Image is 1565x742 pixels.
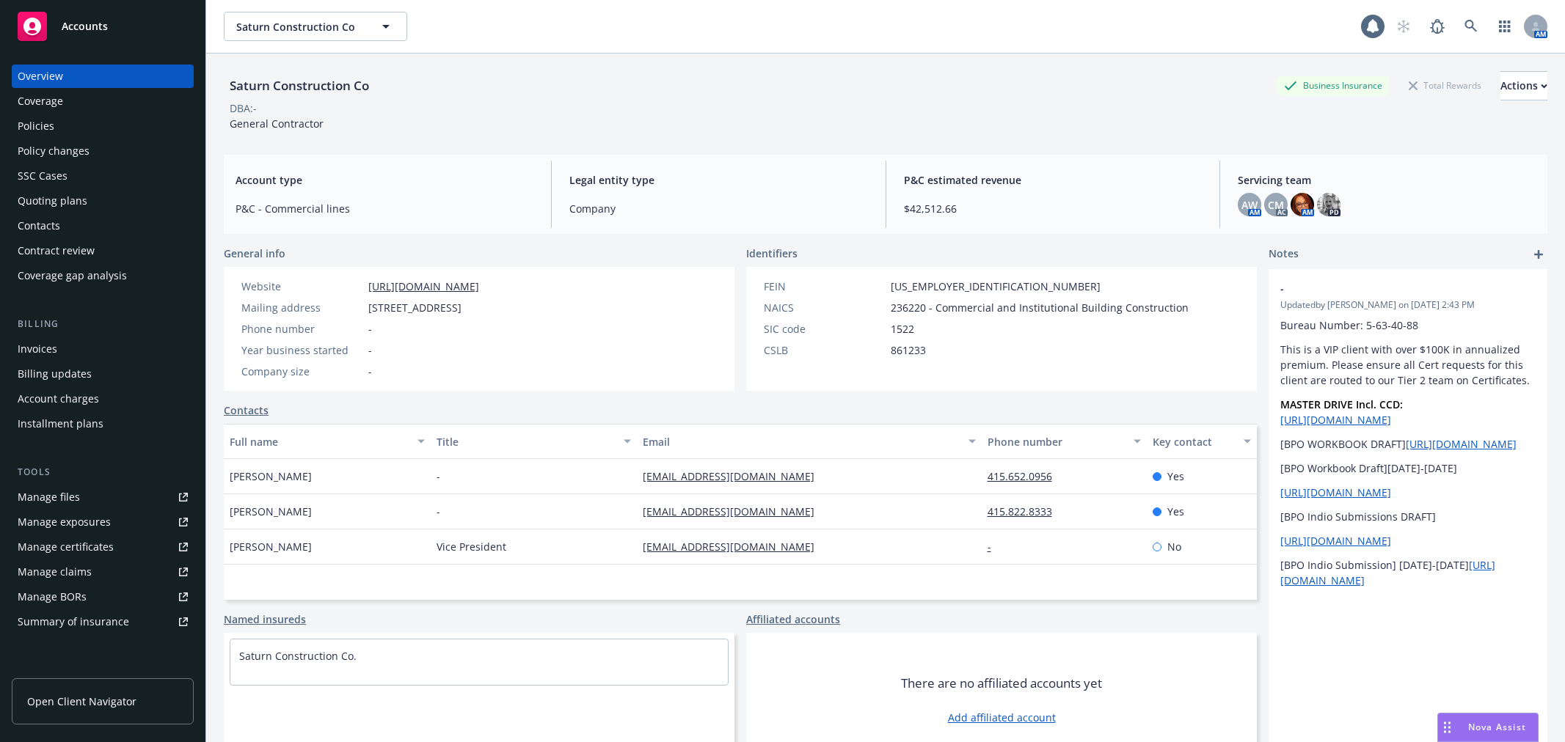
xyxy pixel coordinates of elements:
button: Full name [224,424,431,459]
p: [BPO Indio Submission] [DATE]-[DATE] [1280,557,1536,588]
a: Report a Bug [1423,12,1452,41]
div: Email [643,434,959,449]
p: Bureau Number: 5-63-40-88 [1280,317,1536,333]
span: There are no affiliated accounts yet [901,675,1102,692]
span: General info [224,246,285,261]
div: FEIN [764,279,885,294]
a: 415.652.0956 [988,469,1064,483]
div: Manage exposures [18,510,111,534]
span: Account type [236,172,533,188]
div: Manage certificates [18,535,114,559]
button: Saturn Construction Co [224,12,407,41]
a: Contract review [12,239,194,262]
span: - [368,321,372,337]
div: Installment plans [18,412,103,436]
a: [URL][DOMAIN_NAME] [1280,534,1391,548]
div: Year business started [241,342,362,358]
a: Manage exposures [12,510,194,534]
span: General Contractor [230,117,324,131]
button: Title [431,424,638,459]
a: Coverage gap analysis [12,264,194,287]
span: 236220 - Commercial and Institutional Building Construction [891,300,1189,315]
div: Key contact [1153,434,1235,449]
a: Overview [12,65,194,88]
a: add [1530,246,1547,263]
div: Actions [1500,72,1547,100]
div: Tools [12,465,194,480]
a: - [988,540,1003,554]
div: Title [437,434,616,449]
button: Phone number [982,424,1147,459]
span: - [368,364,372,379]
p: [BPO WORKBOOK DRAFT] [1280,436,1536,452]
a: Contacts [12,214,194,238]
span: Notes [1269,246,1299,263]
p: [BPO Indio Submissions DRAFT] [1280,509,1536,524]
button: Email [637,424,981,459]
img: photo [1291,193,1314,216]
strong: MASTER DRIVE Incl. CCD: [1280,397,1403,411]
span: [PERSON_NAME] [230,539,312,554]
div: Coverage gap analysis [18,264,127,287]
div: Overview [18,65,63,88]
span: Saturn Construction Co [236,19,363,34]
a: [URL][DOMAIN_NAME] [1280,413,1391,427]
span: - [1280,281,1497,296]
div: Policies [18,114,54,138]
a: Accounts [12,6,194,47]
a: Manage claims [12,560,194,584]
span: Identifiers [746,246,798,261]
a: Contacts [224,403,269,418]
span: P&C - Commercial lines [236,201,533,216]
span: $42,512.66 [904,201,1202,216]
div: Analytics hub [12,663,194,677]
div: Contract review [18,239,95,262]
a: Billing updates [12,362,194,386]
span: [STREET_ADDRESS] [368,300,462,315]
span: Yes [1167,469,1184,484]
div: Drag to move [1438,713,1456,741]
span: - [437,469,440,484]
span: Nova Assist [1468,721,1526,733]
div: Manage files [18,485,80,509]
span: P&C estimated revenue [904,172,1202,188]
div: Mailing address [241,300,362,315]
a: Policies [12,114,194,138]
a: Named insureds [224,611,306,627]
span: Legal entity type [569,172,867,188]
span: Open Client Navigator [27,694,136,709]
a: Summary of insurance [12,610,194,633]
span: AW [1241,197,1258,213]
div: Website [241,279,362,294]
span: - [437,504,440,519]
div: SIC code [764,321,885,337]
a: Manage certificates [12,535,194,559]
span: [PERSON_NAME] [230,469,312,484]
a: Manage files [12,485,194,509]
a: [URL][DOMAIN_NAME] [1280,485,1391,499]
a: Account charges [12,387,194,411]
span: Yes [1167,504,1184,519]
a: Start snowing [1389,12,1418,41]
a: Switch app [1490,12,1520,41]
p: [BPO Workbook Draft][DATE]-[DATE] [1280,460,1536,476]
button: Actions [1500,71,1547,100]
span: 1522 [891,321,914,337]
a: [EMAIL_ADDRESS][DOMAIN_NAME] [643,540,826,554]
img: photo [1317,193,1340,216]
span: CM [1268,197,1284,213]
span: Updated by [PERSON_NAME] on [DATE] 2:43 PM [1280,298,1536,312]
div: -Updatedby [PERSON_NAME] on [DATE] 2:43 PMBureau Number: 5-63-40-88This is a VIP client with over... [1269,269,1547,600]
div: Coverage [18,89,63,113]
div: Account charges [18,387,99,411]
div: Manage BORs [18,585,87,609]
span: Servicing team [1238,172,1536,188]
button: Nova Assist [1437,713,1539,742]
a: Add affiliated account [948,710,1056,725]
div: Total Rewards [1401,76,1489,95]
a: Saturn Construction Co. [239,649,357,663]
a: [EMAIL_ADDRESS][DOMAIN_NAME] [643,469,826,483]
div: Business Insurance [1277,76,1390,95]
span: [US_EMPLOYER_IDENTIFICATION_NUMBER] [891,279,1101,294]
